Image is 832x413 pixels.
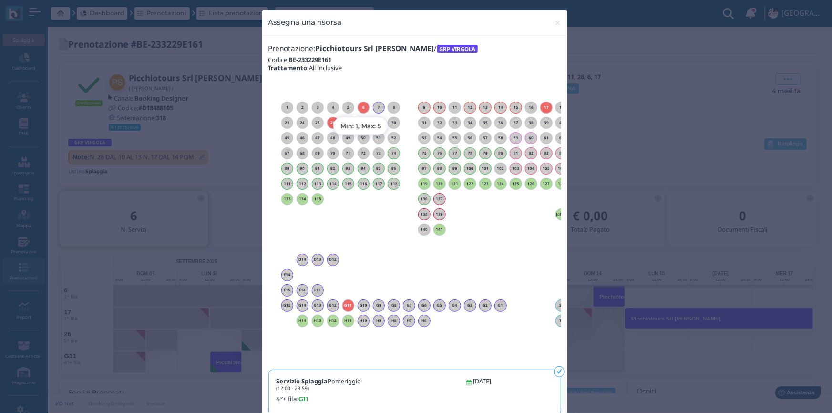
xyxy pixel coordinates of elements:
h6: 35 [479,121,492,125]
h6: 8 [388,105,400,110]
h6: 91 [312,166,324,171]
h6: 89 [281,166,294,171]
h6: 103 [510,166,522,171]
h6: G15 [281,303,294,308]
h6: 1 [281,105,294,110]
h6: 70 [327,151,339,155]
h6: D14 [297,258,309,262]
h6: 73 [373,151,385,155]
h6: 141 [433,227,446,232]
h6: G9 [373,303,385,308]
h6: 79 [479,151,492,155]
h6: 56 [464,136,476,140]
h6: H12 [327,319,339,323]
h6: 140 [418,227,431,232]
h6: 13 [479,105,492,110]
b: GRP VIRGOLA [439,45,475,52]
h6: 93 [342,166,355,171]
span: × [554,17,561,29]
h6: 45 [281,136,294,140]
h6: 113 [312,182,324,186]
h6: 72 [358,151,370,155]
h6: F13 [312,288,324,292]
h6: 82 [525,151,537,155]
h6: 4 [327,105,339,110]
h6: 55 [449,136,461,140]
h6: 137 [433,197,446,201]
h6: H8 [388,319,400,323]
h6: G10 [358,303,370,308]
h6: G2 [479,303,492,308]
h6: 33 [449,121,461,125]
h6: D12 [327,258,339,262]
h6: 123 [479,182,492,186]
h6: 125 [510,182,522,186]
h6: G8 [388,303,400,308]
h6: 80 [494,151,507,155]
h6: 121 [449,182,461,186]
h6: 54 [433,136,446,140]
span: Assistenza [28,8,63,15]
h6: 126 [525,182,537,186]
h6: H7 [403,319,415,323]
h6: 74 [388,151,400,155]
h6: 25 [312,121,324,125]
h6: 69 [312,151,324,155]
h5: Pomeriggio [277,378,361,391]
h6: 71 [342,151,355,155]
h6: 119 [418,182,431,186]
small: (12:00 - 23:59) [277,385,309,392]
h6: 118 [388,182,400,186]
h6: 117 [373,182,385,186]
h6: 115 [342,182,355,186]
h6: 58 [494,136,507,140]
div: Min: 1, Max: 5 [333,117,388,135]
h6: G3 [464,303,476,308]
h6: H11 [342,319,355,323]
h4: Prenotazione: / [268,45,561,53]
h6: 133 [281,197,294,201]
h6: 120 [433,182,446,186]
h6: 77 [449,151,461,155]
h6: G14 [297,303,309,308]
h6: 53 [418,136,431,140]
h6: 136 [418,197,431,201]
h6: 104 [525,166,537,171]
h6: 31 [418,121,431,125]
h6: 111 [281,182,294,186]
h6: 114 [327,182,339,186]
h6: 30 [388,121,400,125]
h6: 24 [297,121,309,125]
h6: 38 [525,121,537,125]
h6: 2 [297,105,309,110]
h6: 94 [358,166,370,171]
h6: G7 [403,303,415,308]
h6: G6 [418,303,431,308]
h6: 6 [358,105,370,110]
h6: 7 [373,105,385,110]
h6: 139 [433,212,446,217]
h6: 32 [433,121,446,125]
h6: 78 [464,151,476,155]
h6: D13 [312,258,324,262]
h5: [DATE] [473,378,492,384]
h6: 127 [540,182,553,186]
h6: 95 [373,166,385,171]
h6: 124 [494,182,507,186]
h6: 99 [449,166,461,171]
b: Picchiotours Srl [PERSON_NAME] [316,43,434,53]
h6: 23 [281,121,294,125]
h6: 36 [494,121,507,125]
h6: 102 [494,166,507,171]
h6: H14 [297,319,309,323]
h6: 97 [418,166,431,171]
h6: 5 [342,105,355,110]
h6: G12 [327,303,339,308]
h6: G13 [312,303,324,308]
h6: G5 [433,303,446,308]
h6: 100 [464,166,476,171]
h6: 135 [312,197,324,201]
h6: 61 [540,136,553,140]
h6: 59 [510,136,522,140]
h6: H9 [373,319,385,323]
